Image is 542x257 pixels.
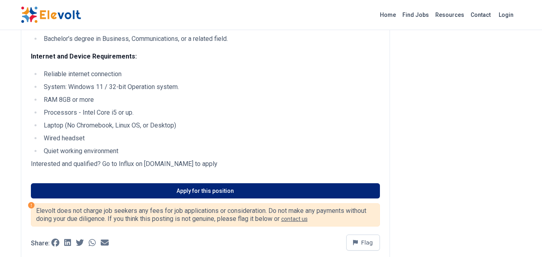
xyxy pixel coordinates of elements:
a: Find Jobs [399,8,432,21]
a: Resources [432,8,467,21]
a: Home [377,8,399,21]
a: contact us [281,216,308,222]
a: Apply for this position [31,183,380,198]
li: Bachelor’s degree in Business, Communications, or a related field. [41,34,380,44]
p: Interested and qualified? Go to Influx on [DOMAIN_NAME] to apply [31,159,380,169]
p: Elevolt does not charge job seekers any fees for job applications or consideration. Do not make a... [36,207,375,223]
li: Quiet working environment [41,146,380,156]
strong: Internet and Device Requirements: [31,53,137,60]
a: Login [494,7,518,23]
img: Elevolt [21,6,81,23]
li: Reliable internet connection [41,69,380,79]
li: Laptop (No Chromebook, Linux OS, or Desktop) [41,121,380,130]
li: Wired headset [41,134,380,143]
button: Flag [346,235,380,251]
li: Processors - Intel Core i5 or up. [41,108,380,117]
li: System: Windows 11 / 32-bit Operation system. [41,82,380,92]
li: RAM 8GB or more [41,95,380,105]
a: Contact [467,8,494,21]
p: Share: [31,240,50,247]
iframe: Chat Widget [502,219,542,257]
